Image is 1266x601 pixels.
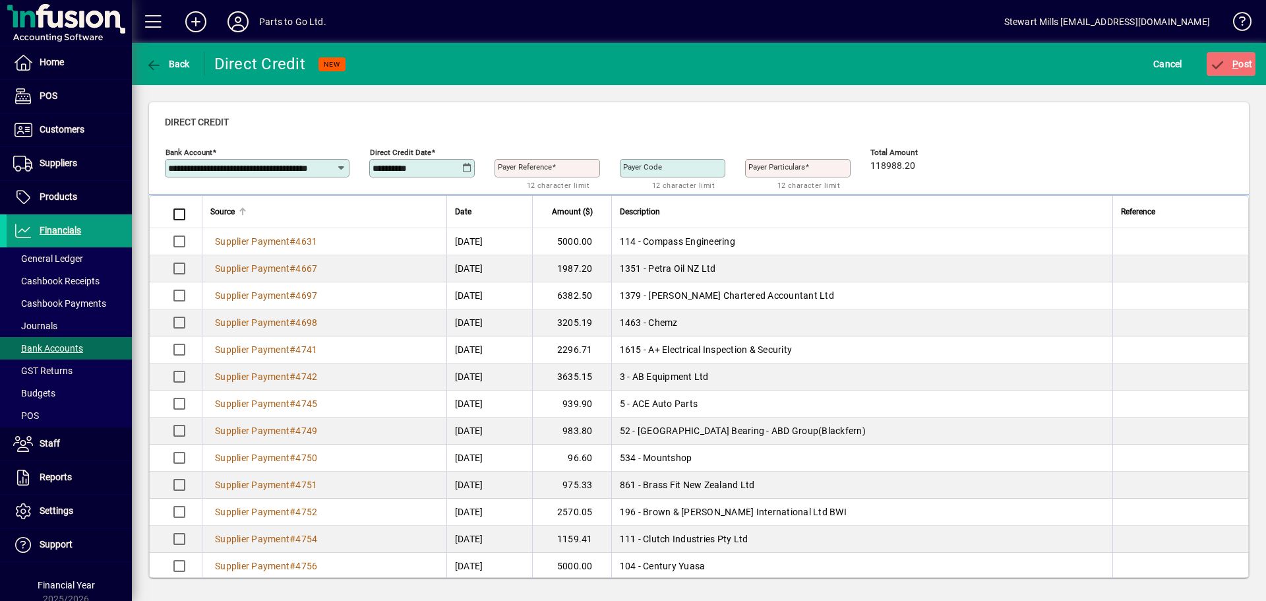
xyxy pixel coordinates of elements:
td: [DATE] [446,228,532,255]
span: # [289,453,295,463]
a: Supplier Payment#4751 [210,478,322,492]
span: Support [40,539,73,550]
span: Supplier Payment [215,236,289,247]
td: 939.90 [532,391,611,418]
a: Bank Accounts [7,337,132,360]
span: Reports [40,472,72,482]
a: Customers [7,113,132,146]
span: P [1232,59,1238,69]
span: Cashbook Payments [13,298,106,309]
span: # [289,371,295,382]
span: Amount ($) [552,205,593,219]
span: # [289,290,295,301]
span: # [289,507,295,517]
div: Source [210,205,438,219]
a: Journals [7,315,132,337]
div: Description [620,205,1104,219]
span: 4631 [295,236,317,247]
button: Post [1207,52,1256,76]
span: 1351 - Petra Oil NZ Ltd [620,263,716,274]
span: Supplier Payment [215,534,289,544]
td: 96.60 [532,445,611,472]
span: Suppliers [40,158,77,168]
a: Reports [7,461,132,494]
span: Supplier Payment [215,480,289,490]
mat-hint: 12 character limit [777,177,840,193]
td: 3205.19 [532,309,611,336]
span: Journals [13,321,57,331]
a: Cashbook Receipts [7,270,132,292]
span: Settings [40,505,73,516]
mat-hint: 12 character limit [527,177,589,193]
mat-label: Payer Particulars [748,162,805,172]
span: # [289,236,295,247]
span: Total Amount [870,148,950,157]
a: Supplier Payment#4742 [210,369,322,384]
span: Date [455,205,471,219]
span: 104 - Century Yuasa [620,561,706,571]
td: [DATE] [446,418,532,445]
td: [DATE] [446,309,532,336]
span: Budgets [13,388,55,398]
span: 111 - Clutch Industries Pty Ltd [620,534,748,544]
a: POS [7,80,132,113]
td: 2570.05 [532,499,611,526]
span: Supplier Payment [215,507,289,517]
div: Parts to Go Ltd. [259,11,326,32]
td: 2296.71 [532,336,611,364]
span: 4667 [295,263,317,274]
span: 3 - AB Equipment Ltd [620,371,709,382]
span: 4752 [295,507,317,517]
a: Supplier Payment#4752 [210,505,322,519]
td: 1159.41 [532,526,611,553]
a: Supplier Payment#4631 [210,234,322,249]
a: Staff [7,427,132,460]
td: [DATE] [446,336,532,364]
span: 4750 [295,453,317,463]
td: [DATE] [446,472,532,499]
span: Supplier Payment [215,317,289,328]
a: Supplier Payment#4697 [210,288,322,303]
div: Amount ($) [541,205,605,219]
span: Products [40,191,77,202]
span: # [289,317,295,328]
td: 983.80 [532,418,611,445]
td: 5000.00 [532,553,611,580]
a: Supplier Payment#4750 [210,451,322,465]
span: Supplier Payment [215,561,289,571]
span: Staff [40,438,60,449]
span: 118988.20 [870,161,915,172]
span: 4741 [295,344,317,355]
span: 52 - [GEOGRAPHIC_DATA] Bearing - ABD Group(Blackfern) [620,426,866,436]
span: 4751 [295,480,317,490]
td: [DATE] [446,255,532,282]
button: Add [175,10,217,34]
span: 4745 [295,398,317,409]
mat-hint: 12 character limit [652,177,715,193]
mat-label: Bank Account [166,148,212,157]
span: # [289,561,295,571]
a: Suppliers [7,147,132,180]
td: 6382.50 [532,282,611,309]
span: 4754 [295,534,317,544]
span: Reference [1121,205,1155,219]
a: Supplier Payment#4749 [210,424,322,438]
span: 534 - Mountshop [620,453,692,463]
a: GST Returns [7,360,132,382]
div: Direct Credit [214,53,305,75]
td: [DATE] [446,499,532,526]
span: Customers [40,124,84,135]
span: # [289,398,295,409]
td: 1987.20 [532,255,611,282]
span: Supplier Payment [215,263,289,274]
td: [DATE] [446,364,532,391]
mat-label: Payer Reference [498,162,552,172]
span: Cancel [1153,53,1182,75]
span: Bank Accounts [13,343,83,354]
span: # [289,480,295,490]
td: [DATE] [446,282,532,309]
span: 5 - ACE Auto Parts [620,398,698,409]
a: Products [7,181,132,214]
span: Cashbook Receipts [13,276,100,286]
span: POS [13,410,39,421]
